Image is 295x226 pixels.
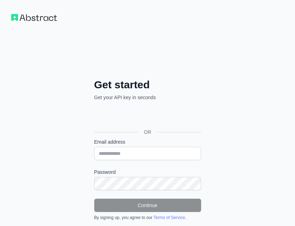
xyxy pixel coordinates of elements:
[154,215,185,220] a: Terms of Service
[94,169,201,176] label: Password
[138,129,157,136] span: OR
[11,14,57,21] img: Workflow
[94,199,201,212] button: Continue
[91,109,203,124] iframe: Sign in with Google Button
[94,78,201,91] h2: Get started
[94,215,201,220] div: By signing up, you agree to our .
[94,94,201,101] p: Get your API key in seconds
[94,138,201,145] label: Email address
